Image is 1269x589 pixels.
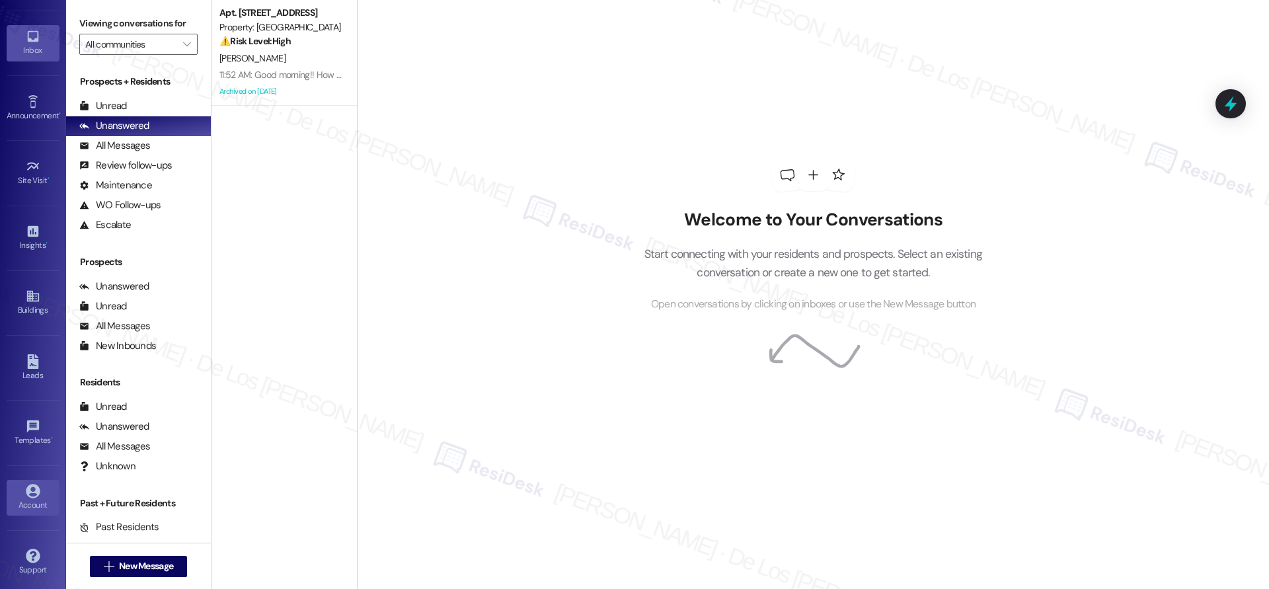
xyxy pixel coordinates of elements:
[79,159,172,173] div: Review follow-ups
[219,20,342,34] div: Property: [GEOGRAPHIC_DATA]
[66,75,211,89] div: Prospects + Residents
[7,480,59,516] a: Account
[624,245,1002,282] p: Start connecting with your residents and prospects. Select an existing conversation or create a n...
[59,109,61,118] span: •
[79,139,150,153] div: All Messages
[90,556,188,577] button: New Message
[79,299,127,313] div: Unread
[85,34,176,55] input: All communities
[79,459,135,473] div: Unknown
[79,99,127,113] div: Unread
[7,350,59,386] a: Leads
[7,545,59,580] a: Support
[79,119,149,133] div: Unanswered
[79,339,156,353] div: New Inbounds
[79,198,161,212] div: WO Follow-ups
[79,520,159,534] div: Past Residents
[46,239,48,248] span: •
[79,280,149,294] div: Unanswered
[219,69,453,81] div: 11:52 AM: Good morning!! How are you? Thank you very much
[79,218,131,232] div: Escalate
[79,319,150,333] div: All Messages
[7,415,59,451] a: Templates •
[219,35,291,47] strong: ⚠️ Risk Level: High
[79,400,127,414] div: Unread
[66,375,211,389] div: Residents
[79,440,150,453] div: All Messages
[119,559,173,573] span: New Message
[7,220,59,256] a: Insights •
[104,561,114,572] i: 
[48,174,50,183] span: •
[218,83,343,100] div: Archived on [DATE]
[51,434,53,443] span: •
[79,178,152,192] div: Maintenance
[7,285,59,321] a: Buildings
[624,210,1002,231] h2: Welcome to Your Conversations
[66,496,211,510] div: Past + Future Residents
[7,25,59,61] a: Inbox
[183,39,190,50] i: 
[66,255,211,269] div: Prospects
[7,155,59,191] a: Site Visit •
[651,296,976,313] span: Open conversations by clicking on inboxes or use the New Message button
[79,13,198,34] label: Viewing conversations for
[219,52,286,64] span: [PERSON_NAME]
[79,420,149,434] div: Unanswered
[219,6,342,20] div: Apt. [STREET_ADDRESS]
